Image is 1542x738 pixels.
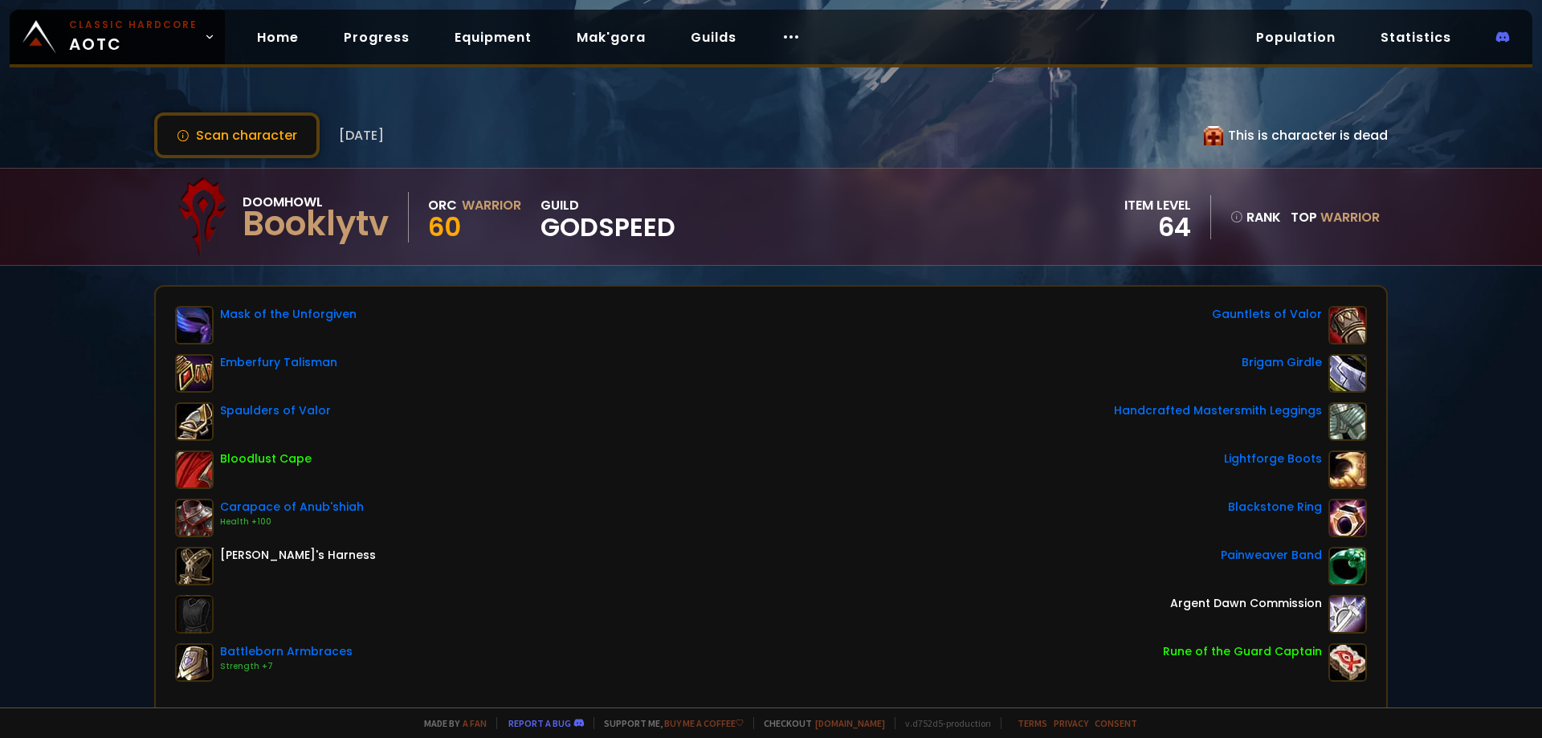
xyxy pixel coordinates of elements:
[220,660,353,673] div: Strength +7
[463,717,487,729] a: a fan
[1170,595,1322,612] div: Argent Dawn Commission
[753,717,885,729] span: Checkout
[1228,499,1322,516] div: Blackstone Ring
[331,21,422,54] a: Progress
[1224,451,1322,467] div: Lightforge Boots
[1328,547,1367,585] img: item-13098
[175,402,214,441] img: item-16733
[1328,451,1367,489] img: item-16725
[1328,499,1367,537] img: item-17713
[1221,547,1322,564] div: Painweaver Band
[1328,643,1367,682] img: item-19120
[1328,595,1367,634] img: item-12846
[462,195,521,215] div: Warrior
[69,18,198,32] small: Classic Hardcore
[220,547,376,564] div: [PERSON_NAME]'s Harness
[69,18,198,56] span: AOTC
[1114,402,1322,419] div: Handcrafted Mastersmith Leggings
[220,402,331,419] div: Spaulders of Valor
[1242,354,1322,371] div: Brigam Girdle
[154,112,320,158] button: Scan character
[508,717,571,729] a: Report a bug
[175,354,214,393] img: item-12929
[243,212,389,236] div: Booklytv
[1328,402,1367,441] img: item-13498
[1163,643,1322,660] div: Rune of the Guard Captain
[1204,125,1388,145] div: This is character is dead
[1054,717,1088,729] a: Privacy
[1018,717,1047,729] a: Terms
[175,643,214,682] img: item-12936
[541,215,675,239] span: godspeed
[220,643,353,660] div: Battleborn Armbraces
[1230,207,1281,227] div: rank
[594,717,744,729] span: Support me,
[175,547,214,585] img: item-6125
[1243,21,1348,54] a: Population
[541,195,675,239] div: guild
[175,499,214,537] img: item-11678
[428,209,461,245] span: 60
[1368,21,1464,54] a: Statistics
[564,21,659,54] a: Mak'gora
[244,21,312,54] a: Home
[815,717,885,729] a: [DOMAIN_NAME]
[1124,215,1191,239] div: 64
[10,10,225,64] a: Classic HardcoreAOTC
[895,717,991,729] span: v. d752d5 - production
[220,306,357,323] div: Mask of the Unforgiven
[1320,208,1380,226] span: Warrior
[1095,717,1137,729] a: Consent
[664,717,744,729] a: Buy me a coffee
[220,451,312,467] div: Bloodlust Cape
[339,125,384,145] span: [DATE]
[1328,354,1367,393] img: item-13142
[442,21,545,54] a: Equipment
[175,306,214,345] img: item-13404
[175,451,214,489] img: item-14801
[428,195,457,215] div: Orc
[678,21,749,54] a: Guilds
[1291,207,1380,227] div: Top
[220,499,364,516] div: Carapace of Anub'shiah
[414,717,487,729] span: Made by
[1124,195,1191,215] div: item level
[243,192,389,212] div: Doomhowl
[1328,306,1367,345] img: item-16737
[220,354,337,371] div: Emberfury Talisman
[1212,306,1322,323] div: Gauntlets of Valor
[220,516,364,528] div: Health +100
